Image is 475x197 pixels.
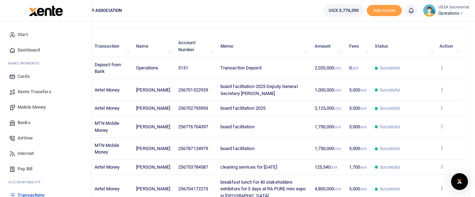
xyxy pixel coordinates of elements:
small: UGX [352,66,358,70]
span: [PERSON_NAME] [136,186,170,191]
span: Cards [18,73,30,80]
span: Banks [18,119,31,126]
a: Add money [367,7,402,13]
span: 3,000 [349,146,367,151]
th: Transaction: activate to sort column ascending [91,35,132,57]
span: 1,700 [349,164,367,170]
a: Banks [6,115,85,130]
span: 1,750,000 [315,124,341,129]
th: Fees: activate to sort column ascending [345,35,371,57]
small: UGX [360,107,367,110]
small: UGX [360,147,367,151]
span: [PERSON_NAME] [136,164,170,170]
span: Internet [18,150,34,157]
span: Successful [380,164,400,170]
span: board facilitation 2025 [220,106,265,111]
span: board facilitation 2025 Deputy General Secretary [PERSON_NAME] [220,84,298,96]
span: [PERSON_NAME] [136,87,170,93]
li: Toup your wallet [367,5,402,16]
span: Successful [380,87,400,93]
span: 125,540 [315,164,338,170]
span: board facilitation [220,124,255,129]
span: 3,000 [349,87,367,93]
span: 256776704397 [178,124,208,129]
div: Open Intercom Messenger [451,173,468,190]
img: logo-large [29,6,63,16]
span: 1,000,000 [315,87,341,93]
a: logo-small logo-large logo-large [28,8,63,13]
span: Successful [380,105,400,111]
span: Xente Transfers [18,88,51,95]
span: Successful [380,65,400,71]
a: Dashboard [6,42,85,58]
span: 4,800,000 [315,186,341,191]
span: Mobile Money [18,104,46,111]
span: Deposit from Bank [95,62,121,74]
span: Airtel Money [95,106,120,111]
a: Internet [6,146,85,161]
span: 3131 [178,65,188,70]
small: USEA Secretariat [438,5,469,11]
span: [PERSON_NAME] [136,106,170,111]
span: Airtel Money [95,186,120,191]
span: Airtel Money [95,87,120,93]
span: Add money [367,5,402,16]
small: UGX [360,187,367,191]
span: 2,125,000 [315,106,341,111]
span: 256702795993 [178,106,208,111]
small: UGX [334,88,341,92]
span: 256701522929 [178,87,208,93]
a: Cards [6,69,85,84]
span: Start [18,31,28,38]
span: MTN Mobile Money [95,143,119,155]
a: profile-user USEA Secretariat Operations [423,4,469,17]
span: cleaning services for [DATE] [220,164,277,170]
span: 256753784587 [178,164,208,170]
th: Name: activate to sort column ascending [132,35,174,57]
li: Ac [6,177,85,188]
th: Action: activate to sort column ascending [436,35,463,57]
span: MTN Mobile Money [95,121,119,133]
th: Status: activate to sort column ascending [371,35,436,57]
th: Amount: activate to sort column ascending [310,35,345,57]
span: Dashboard [18,47,40,54]
span: Operations [136,65,158,70]
a: Pay Bill [6,161,85,177]
th: Memo: activate to sort column ascending [217,35,311,57]
small: UGX [334,66,341,70]
span: 5,000 [349,186,367,191]
small: UGX [334,125,341,129]
span: 2,020,000 [315,65,341,70]
li: Wallet ballance [321,4,367,17]
span: 3,000 [349,106,367,111]
a: Mobile Money [6,100,85,115]
span: Operations [438,10,469,16]
span: [PERSON_NAME] [136,124,170,129]
span: 3,000 [349,124,367,129]
span: 1,750,000 [315,146,341,151]
a: UGX 3,776,390 [323,4,364,17]
span: [PERSON_NAME] [136,146,170,151]
a: Xente Transfers [6,84,85,100]
small: UGX [360,165,367,169]
a: Airtime [6,130,85,146]
span: Transaction Deposit [220,65,262,70]
small: UGX [334,187,341,191]
small: UGX [330,165,337,169]
span: 256704172273 [178,186,208,191]
small: UGX [334,107,341,110]
img: profile-user [423,4,436,17]
th: Account Number: activate to sort column ascending [174,35,217,57]
small: UGX [360,125,367,129]
span: Airtel Money [95,164,120,170]
span: UGX 3,776,390 [329,7,359,14]
span: Successful [380,124,400,130]
li: M [6,58,85,69]
span: Successful [380,145,400,152]
span: board facilitation [220,146,255,151]
span: 0 [349,65,358,70]
span: countability [14,179,40,185]
span: Successful [380,186,400,192]
a: Start [6,27,85,42]
span: ake Payments [12,61,39,66]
